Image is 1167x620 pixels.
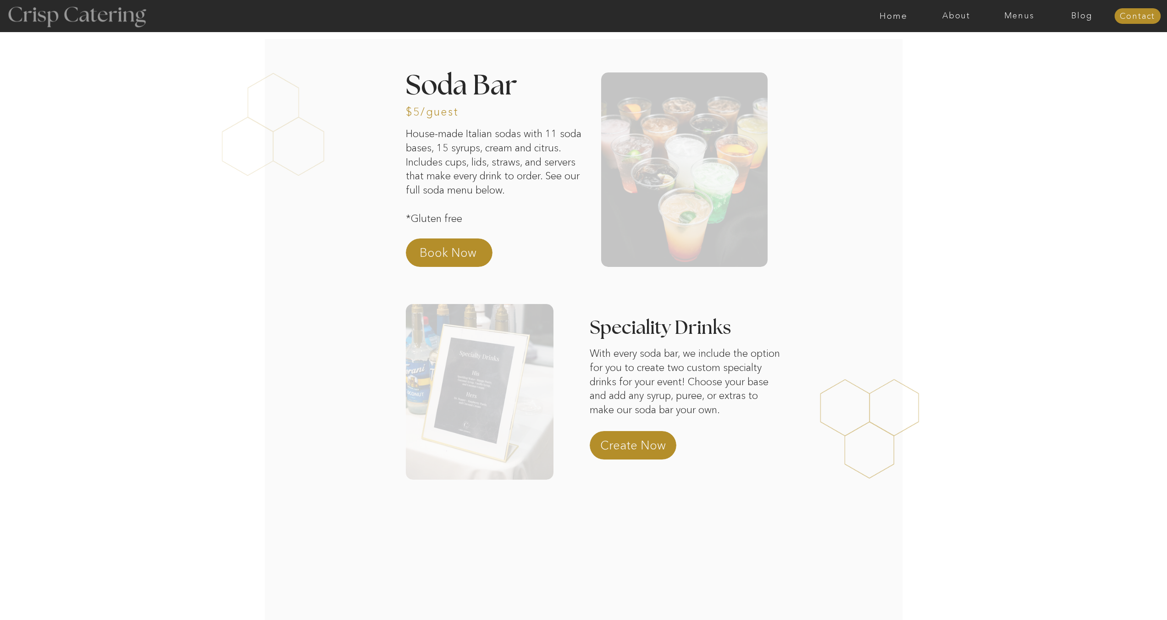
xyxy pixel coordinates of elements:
p: House-made Italian sodas with 11 soda bases, 15 syrups, cream and citrus. Includes cups, lids, st... [406,127,582,224]
h3: $5/guest [406,106,458,115]
a: Home [862,11,925,21]
a: Book Now [420,244,500,266]
a: Create Now [600,437,681,459]
a: Blog [1051,11,1113,21]
a: Menus [988,11,1051,21]
h2: Soda Bar [406,72,582,97]
h3: Speciality Drinks [590,319,882,327]
a: About [925,11,988,21]
p: With every soda bar, we include the option for you to create two custom specialty drinks for your... [590,347,780,423]
a: Contact [1114,12,1161,21]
